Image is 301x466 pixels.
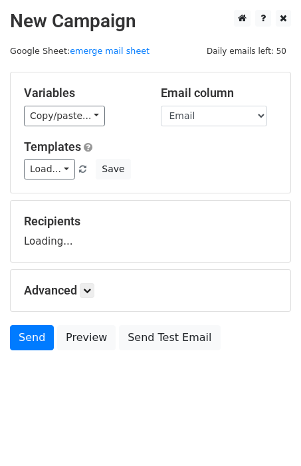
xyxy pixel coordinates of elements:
[10,10,291,33] h2: New Campaign
[24,140,81,154] a: Templates
[24,214,277,229] h5: Recipients
[24,283,277,298] h5: Advanced
[57,325,116,350] a: Preview
[119,325,220,350] a: Send Test Email
[24,106,105,126] a: Copy/paste...
[202,46,291,56] a: Daily emails left: 50
[70,46,150,56] a: emerge mail sheet
[10,46,150,56] small: Google Sheet:
[24,86,141,100] h5: Variables
[24,159,75,179] a: Load...
[10,325,54,350] a: Send
[24,214,277,249] div: Loading...
[161,86,278,100] h5: Email column
[202,44,291,58] span: Daily emails left: 50
[96,159,130,179] button: Save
